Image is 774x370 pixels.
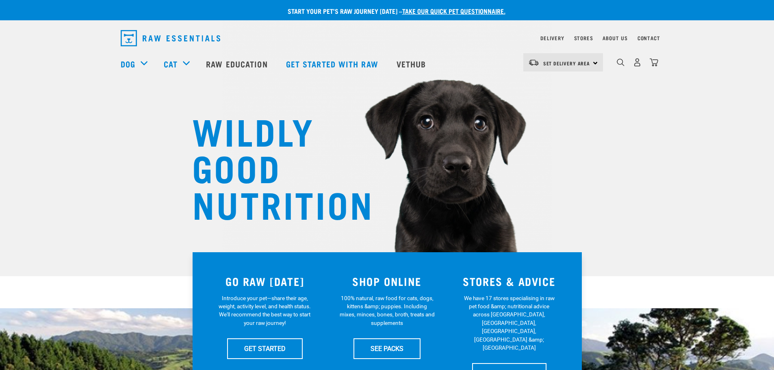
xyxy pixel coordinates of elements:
[121,58,135,70] a: Dog
[114,27,660,50] nav: dropdown navigation
[637,37,660,39] a: Contact
[192,112,355,221] h1: WILDLY GOOD NUTRITION
[227,338,303,359] a: GET STARTED
[528,59,539,66] img: van-moving.png
[453,275,566,288] h3: STORES & ADVICE
[402,9,505,13] a: take our quick pet questionnaire.
[462,294,557,352] p: We have 17 stores specialising in raw pet food &amp; nutritional advice across [GEOGRAPHIC_DATA],...
[209,275,321,288] h3: GO RAW [DATE]
[543,62,590,65] span: Set Delivery Area
[164,58,178,70] a: Cat
[278,48,388,80] a: Get started with Raw
[217,294,312,327] p: Introduce your pet—share their age, weight, activity level, and health status. We'll recommend th...
[388,48,436,80] a: Vethub
[540,37,564,39] a: Delivery
[633,58,642,67] img: user.png
[339,294,435,327] p: 100% natural, raw food for cats, dogs, kittens &amp; puppies. Including mixes, minces, bones, bro...
[650,58,658,67] img: home-icon@2x.png
[331,275,443,288] h3: SHOP ONLINE
[603,37,627,39] a: About Us
[121,30,220,46] img: Raw Essentials Logo
[617,58,624,66] img: home-icon-1@2x.png
[198,48,278,80] a: Raw Education
[574,37,593,39] a: Stores
[353,338,421,359] a: SEE PACKS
